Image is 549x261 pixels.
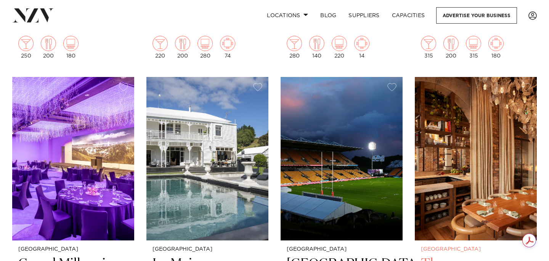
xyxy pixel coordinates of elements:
[488,36,504,59] div: 180
[287,36,302,51] img: cocktail.png
[488,36,504,51] img: meeting.png
[309,36,324,51] img: dining.png
[332,36,347,51] img: theatre.png
[314,7,342,24] a: BLOG
[261,7,314,24] a: Locations
[443,36,459,59] div: 200
[220,36,235,59] div: 74
[18,36,34,59] div: 250
[175,36,190,59] div: 200
[18,247,128,252] small: [GEOGRAPHIC_DATA]
[152,36,168,51] img: cocktail.png
[220,36,235,51] img: meeting.png
[421,36,436,59] div: 315
[436,7,517,24] a: Advertise your business
[421,247,531,252] small: [GEOGRAPHIC_DATA]
[41,36,56,51] img: dining.png
[63,36,79,51] img: theatre.png
[386,7,431,24] a: Capacities
[175,36,190,51] img: dining.png
[41,36,56,59] div: 200
[63,36,79,59] div: 180
[152,36,168,59] div: 220
[152,247,262,252] small: [GEOGRAPHIC_DATA]
[466,36,481,59] div: 315
[466,36,481,51] img: theatre.png
[287,36,302,59] div: 280
[443,36,459,51] img: dining.png
[18,36,34,51] img: cocktail.png
[354,36,369,51] img: meeting.png
[342,7,385,24] a: SUPPLIERS
[12,8,54,22] img: nzv-logo.png
[197,36,213,59] div: 280
[287,247,396,252] small: [GEOGRAPHIC_DATA]
[332,36,347,59] div: 220
[421,36,436,51] img: cocktail.png
[354,36,369,59] div: 14
[197,36,213,51] img: theatre.png
[309,36,324,59] div: 140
